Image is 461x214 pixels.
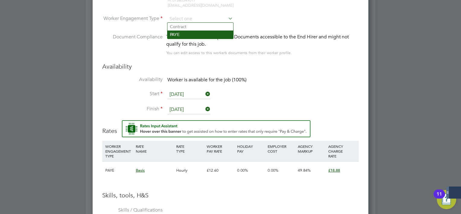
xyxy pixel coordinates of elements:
[136,168,145,173] span: Basic
[102,76,163,83] label: Availability
[205,141,236,157] div: WORKER PAY RATE
[167,23,233,31] li: Contract
[437,194,442,202] div: 11
[167,31,233,38] li: PAYE
[298,168,311,173] span: 49.84%
[327,141,357,161] div: AGENCY CHARGE RATE
[122,120,310,137] button: Rate Assistant
[175,162,205,179] div: Hourly
[167,77,246,83] span: Worker is available for the job (100%)
[102,191,359,199] h3: Skills, tools, H&S
[102,207,163,213] label: Skills / Qualifications
[268,168,278,173] span: 0.00%
[175,141,205,157] div: RATE TYPE
[102,33,163,55] label: Document Compliance
[167,105,210,114] input: Select one
[236,141,266,157] div: HOLIDAY PAY
[168,3,234,8] span: [EMAIL_ADDRESS][DOMAIN_NAME]
[134,141,175,157] div: RATE NAME
[167,15,233,24] input: Select one
[237,168,248,173] span: 0.00%
[102,120,359,135] h3: Rates
[102,63,359,70] h3: Availability
[102,106,163,112] label: Finish
[167,90,210,99] input: Select one
[104,162,134,179] div: PAYE
[102,15,163,22] label: Worker Engagement Type
[166,33,359,48] div: This worker has no Compliance Documents accessible to the End Hirer and might not qualify for thi...
[102,91,163,97] label: Start
[437,190,456,209] button: Open Resource Center, 11 new notifications
[104,141,134,161] div: WORKER ENGAGEMENT TYPE
[205,162,236,179] div: £12.60
[266,141,297,157] div: EMPLOYER COST
[296,141,327,157] div: AGENCY MARKUP
[166,49,292,57] div: You can edit access to this worker’s documents from their worker profile.
[328,168,340,173] span: £18.88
